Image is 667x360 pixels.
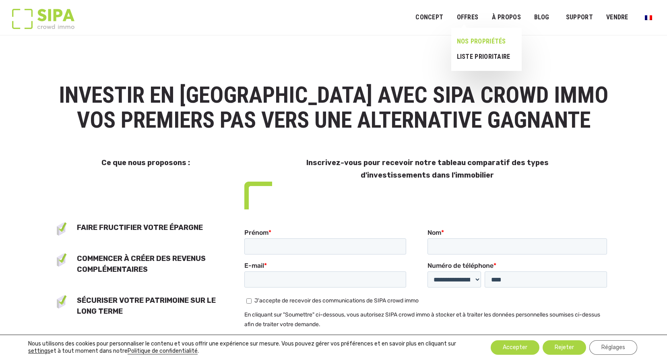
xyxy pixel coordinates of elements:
a: SUPPORT [561,8,598,27]
a: Politique de confidentialité [128,348,198,354]
a: VENDRE [601,8,634,27]
button: Accepter [491,340,539,355]
a: Blog [529,8,555,27]
button: Réglages [589,340,637,355]
img: Français [645,15,652,20]
b: Ce que nous proposons : [101,158,190,167]
h1: INVESTIR EN [GEOGRAPHIC_DATA] AVEC SIPA Crowd Immo VOS PREMIERS PAS VERS UNE ALTERNATIVE GAGNANTE [57,83,611,132]
li: Sécuriser votre patrimoine sur le long terme [77,295,235,317]
nav: Menu principal [415,7,655,27]
a: OFFRES [451,8,483,27]
a: Concept [410,8,448,27]
a: NOS PROPRIÉTÉS [451,34,515,49]
li: Faire fructifier votre épargne [77,222,235,233]
p: Nous utilisons des cookies pour personnaliser le contenu et vous offrir une expérience sur mesure... [28,340,469,355]
button: settings [28,348,50,355]
a: À PROPOS [486,8,526,27]
img: Logo [12,9,74,29]
button: Rejeter [543,340,586,355]
li: Commencer à créer des revenus complémentaires [77,253,235,275]
b: Inscrivez-vous pour recevoir notre tableau comparatif des types d'investissements dans l'immobilier [306,158,549,180]
img: Union [244,182,272,209]
a: LISTE PRIORITAIRE [451,49,515,64]
a: Passer à [640,10,657,25]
